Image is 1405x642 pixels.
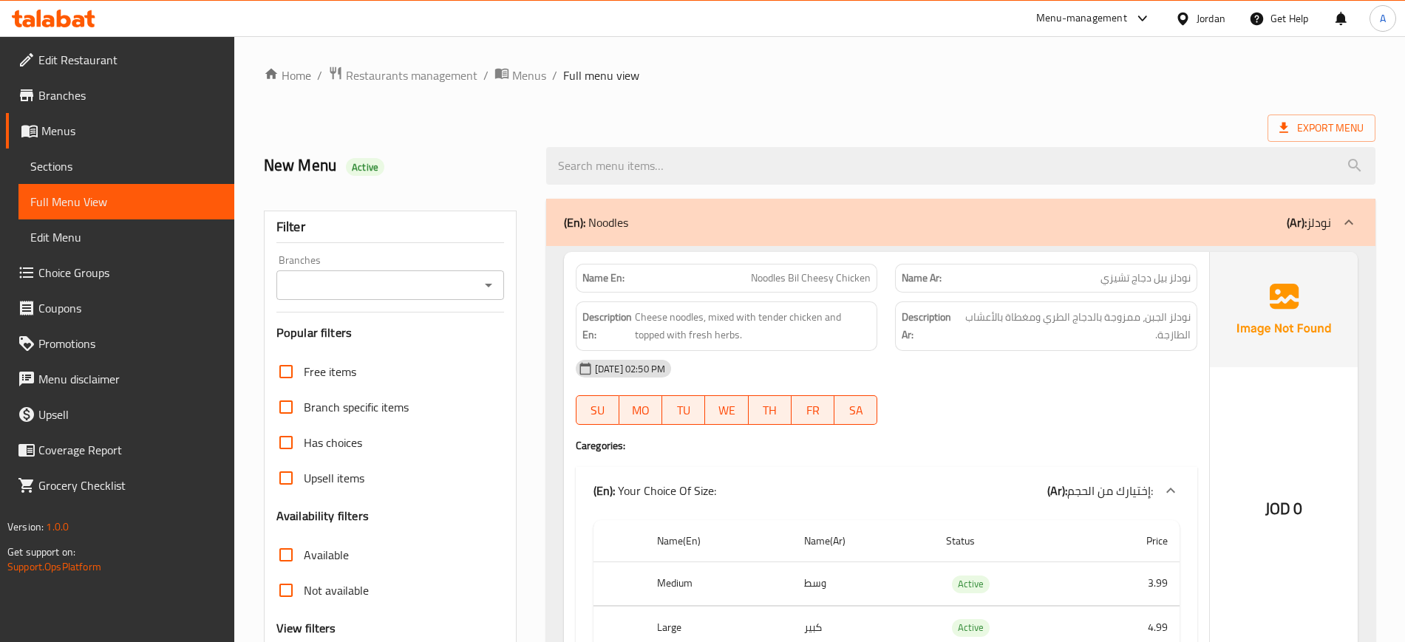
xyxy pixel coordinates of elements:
span: Not available [304,581,369,599]
span: Edit Menu [30,228,222,246]
button: SU [576,395,619,425]
span: Choice Groups [38,264,222,281]
nav: breadcrumb [264,66,1375,85]
a: Choice Groups [6,255,234,290]
a: Home [264,66,311,84]
span: 0 [1293,494,1302,523]
span: Upsell [38,406,222,423]
div: (En): Noodles(Ar):نودلز [546,199,1375,246]
button: WE [705,395,748,425]
span: Branch specific items [304,398,409,416]
span: Coupons [38,299,222,317]
th: Name(Ar) [792,520,934,562]
span: A [1380,10,1386,27]
button: TH [749,395,792,425]
span: 1.0.0 [46,517,69,536]
span: Menu disclaimer [38,370,222,388]
span: Free items [304,363,356,380]
a: Edit Menu [18,219,234,255]
span: TU [668,400,699,421]
span: Promotions [38,335,222,352]
a: Upsell [6,397,234,432]
span: SU [582,400,613,421]
button: MO [619,395,662,425]
span: إختيارك من الحجم: [1067,479,1153,502]
span: Noodles Bil Cheesy Chicken [751,270,871,286]
span: Branches [38,86,222,104]
span: Export Menu [1279,119,1364,137]
b: (Ar): [1047,479,1067,502]
span: Grocery Checklist [38,477,222,494]
p: نودلز [1287,214,1331,231]
a: Promotions [6,326,234,361]
span: Full menu view [563,66,639,84]
a: Sections [18,148,234,184]
button: TU [662,395,705,425]
span: SA [840,400,871,421]
strong: Name En: [582,270,625,286]
span: JOD [1265,494,1290,523]
div: Active [952,576,990,593]
a: Menus [494,66,546,85]
span: Full Menu View [30,193,222,211]
th: Price [1081,520,1180,562]
a: Grocery Checklist [6,468,234,503]
span: Has choices [304,434,362,451]
div: Filter [276,211,504,243]
div: Active [346,158,384,176]
a: Coupons [6,290,234,326]
span: Coverage Report [38,441,222,459]
span: Restaurants management [346,66,477,84]
td: 3.99 [1081,562,1180,606]
li: / [483,66,489,84]
span: Active [952,576,990,593]
p: Your Choice Of Size: [593,482,716,499]
span: Export Menu [1268,115,1375,142]
a: Restaurants management [328,66,477,85]
b: (En): [564,211,585,233]
button: SA [834,395,877,425]
div: Jordan [1197,10,1225,27]
a: Coverage Report [6,432,234,468]
span: نودلز الجبن، ممزوجة بالدجاج الطري ومغطاة بالأعشاب الطازجة. [961,308,1191,344]
button: FR [792,395,834,425]
span: Menus [41,122,222,140]
h2: New Menu [264,154,528,177]
div: Menu-management [1036,10,1127,27]
h3: Availability filters [276,508,369,525]
span: Version: [7,517,44,536]
div: (En): Your Choice Of Size:(Ar):إختيارك من الحجم: [576,467,1197,514]
span: WE [711,400,742,421]
span: Available [304,546,349,564]
a: Edit Restaurant [6,42,234,78]
b: (Ar): [1287,211,1307,233]
h3: View filters [276,620,336,637]
span: Get support on: [7,542,75,561]
span: Sections [30,157,222,175]
h4: Caregories: [576,438,1197,453]
a: Menus [6,113,234,148]
span: Cheese noodles, mixed with tender chicken and topped with fresh herbs. [635,308,871,344]
strong: Description En: [582,308,632,344]
span: Active [952,619,990,636]
button: Open [478,275,499,296]
a: Full Menu View [18,184,234,219]
a: Branches [6,78,234,113]
th: Status [934,520,1081,562]
span: Active [346,160,384,174]
h3: Popular filters [276,324,504,341]
span: Upsell items [304,469,364,487]
span: TH [755,400,786,421]
img: Ae5nvW7+0k+MAAAAAElFTkSuQmCC [1210,252,1358,367]
th: Name(En) [645,520,792,562]
b: (En): [593,479,615,502]
th: Medium [645,562,792,606]
span: MO [625,400,656,421]
input: search [546,147,1375,185]
li: / [552,66,557,84]
span: Menus [512,66,546,84]
span: نودلز بيل دجاج تشيزي [1100,270,1191,286]
strong: Name Ar: [902,270,942,286]
span: [DATE] 02:50 PM [589,362,671,376]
